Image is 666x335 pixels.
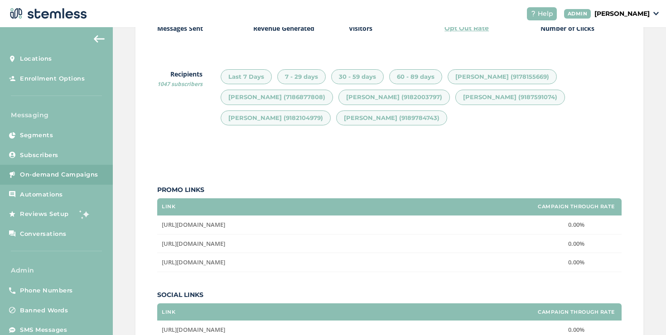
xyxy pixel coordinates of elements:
iframe: Chat Widget [621,292,666,335]
div: 30 - 59 days [331,69,384,85]
span: Segments [20,131,53,140]
span: [URL][DOMAIN_NAME] [162,325,225,334]
label: Social Links [157,290,622,300]
p: Number of Clicks [541,24,594,33]
span: Automations [20,190,63,199]
label: https://weedmaps.com/dispensaries/lemon-cannabis-1#reviews [162,240,526,248]
span: SMS Messages [20,325,67,335]
span: Locations [20,54,52,63]
label: https://www.instagram.com/thelemoncannabis/ [162,326,526,334]
span: Help [538,9,553,19]
img: logo-dark-0685b13c.svg [7,5,87,23]
label: Link [162,204,175,210]
label: Link [162,309,175,315]
label: Promo Links [157,185,622,195]
span: Enrollment Options [20,74,85,83]
p: Revenue Generated [253,24,314,33]
p: [PERSON_NAME] [594,9,650,19]
label: Campaign Through Rate [538,204,615,210]
a: Opt Out Rate [444,24,489,33]
div: [PERSON_NAME] (9189784743) [336,110,447,126]
label: Recipients [157,69,203,88]
span: 0.00% [568,220,584,229]
div: [PERSON_NAME] (9178155669) [448,69,557,85]
span: Banned Words [20,306,68,315]
span: [URL][DOMAIN_NAME] [162,220,225,229]
span: 0.00% [568,239,584,248]
span: Phone Numbers [20,286,73,295]
div: Last 7 Days [221,69,272,85]
span: Conversations [20,230,67,239]
div: [PERSON_NAME] (9182003797) [338,90,450,105]
div: [PERSON_NAME] (9182104979) [221,110,331,126]
img: glitter-stars-b7820f95.gif [76,205,94,223]
label: 0.00% [536,221,617,229]
label: 0.00% [536,240,617,248]
img: icon_down-arrow-small-66adaf34.svg [653,12,659,15]
div: [PERSON_NAME] (7186877808) [221,90,333,105]
span: Reviews Setup [20,210,69,219]
span: 0.00% [568,258,584,266]
label: https://www.instagram.com/lemonglenpool/ [162,258,526,266]
div: ADMIN [564,9,591,19]
span: 1047 subscribers [157,80,203,88]
span: [URL][DOMAIN_NAME] [162,239,225,248]
label: Campaign Through Rate [538,309,615,315]
span: [URL][DOMAIN_NAME] [162,258,225,266]
span: On-demand Campaigns [20,170,98,179]
div: 7 - 29 days [277,69,326,85]
span: 0.00% [568,325,584,334]
p: Visitors [349,24,372,33]
div: 60 - 89 days [389,69,442,85]
img: icon-arrow-back-accent-c549486e.svg [94,35,105,43]
label: 0.00% [536,326,617,334]
label: 0.00% [536,258,617,266]
span: Subscribers [20,151,58,160]
img: icon-help-white-03924b79.svg [531,11,536,16]
p: Messages Sent [157,24,203,33]
label: https://weedmaps.com/dispensaries/lemon-cannabis-1 [162,221,526,229]
div: [PERSON_NAME] (9187591074) [455,90,565,105]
